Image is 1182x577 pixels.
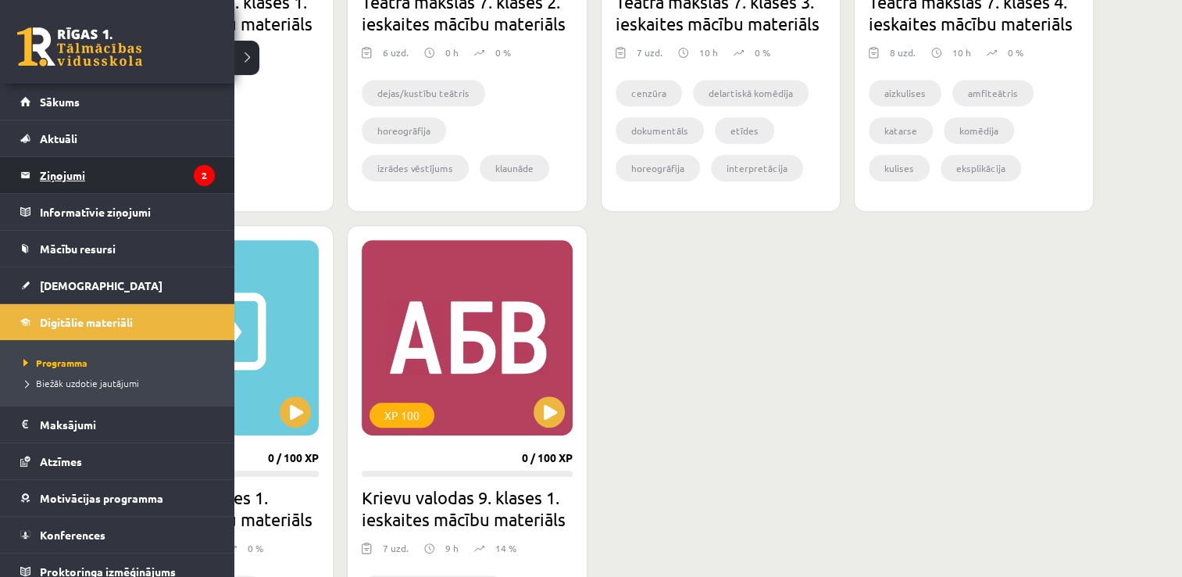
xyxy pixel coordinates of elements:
li: katarse [869,117,933,144]
li: etīdes [715,117,774,144]
div: 6 uzd. [383,45,409,69]
span: Mācību resursi [40,242,116,256]
li: aizkulises [869,80,941,106]
a: Motivācijas programma [20,480,215,516]
h2: Krievu valodas 9. klases 1. ieskaites mācību materiāls [362,486,572,530]
li: horeogrāfija [362,117,446,144]
p: 0 % [495,45,511,59]
p: 10 h [699,45,718,59]
li: delartiskā komēdija [693,80,809,106]
span: Aktuāli [40,131,77,145]
a: Ziņojumi2 [20,157,215,193]
a: Programma [20,356,219,370]
span: Atzīmes [40,454,82,468]
div: 7 uzd. [637,45,662,69]
li: klaunāde [480,155,549,181]
li: dokumentāls [616,117,704,144]
span: Biežāk uzdotie jautājumi [20,377,139,389]
legend: Ziņojumi [40,157,215,193]
li: dejas/kustību teātris [362,80,485,106]
a: Atzīmes [20,443,215,479]
a: Konferences [20,517,215,553]
legend: Informatīvie ziņojumi [40,194,215,230]
li: interpretācija [711,155,803,181]
div: 8 uzd. [890,45,916,69]
div: 7 uzd. [383,541,409,564]
p: 0 % [1008,45,1023,59]
li: komēdija [944,117,1014,144]
a: Digitālie materiāli [20,304,215,340]
span: Sākums [40,95,80,109]
p: 0 h [445,45,459,59]
a: Informatīvie ziņojumi [20,194,215,230]
a: Aktuāli [20,120,215,156]
li: eksplikācija [941,155,1021,181]
p: 14 % [495,541,516,555]
span: Programma [20,357,87,369]
span: Digitālie materiāli [40,315,133,329]
p: 10 h [952,45,971,59]
span: Konferences [40,528,105,542]
li: amfiteātris [952,80,1034,106]
a: Mācību resursi [20,231,215,267]
span: [DEMOGRAPHIC_DATA] [40,278,162,292]
li: cenzūra [616,80,682,106]
p: 0 % [248,541,263,555]
legend: Maksājumi [40,407,215,443]
p: 9 h [445,541,459,555]
a: Rīgas 1. Tālmācības vidusskola [17,27,142,66]
li: horeogrāfija [616,155,700,181]
li: kulises [869,155,930,181]
li: izrādes vēstījums [362,155,469,181]
a: Biežāk uzdotie jautājumi [20,376,219,390]
div: XP 100 [370,403,434,428]
a: Maksājumi [20,407,215,443]
p: 0 % [755,45,770,59]
span: Motivācijas programma [40,491,163,505]
a: [DEMOGRAPHIC_DATA] [20,267,215,303]
a: Sākums [20,84,215,120]
i: 2 [194,165,215,186]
